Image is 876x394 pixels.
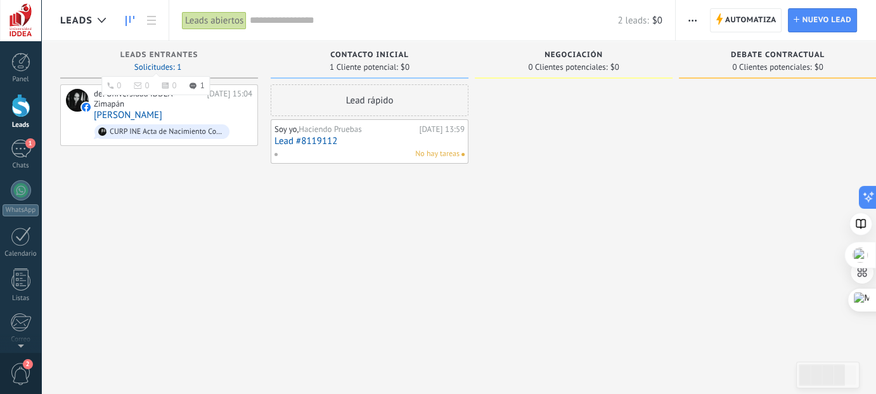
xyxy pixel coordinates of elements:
span: Negociación [544,51,603,60]
div: Leads Entrantes [67,51,252,62]
div: Panel [3,76,39,84]
span: 2 leads: [617,15,648,27]
div: Listas [3,294,39,303]
a: Lista [141,8,162,33]
div: [DATE] 13:59 [419,124,465,135]
span: No hay tareas [415,148,460,160]
span: 0 Clientes potenciales: [528,63,607,71]
div: Calendario [3,250,39,258]
div: Leads abiertos [182,11,247,30]
div: de: Universidad IDDEA Zimapán [94,89,202,108]
span: $0 [815,63,823,71]
span: Automatiza [725,9,776,32]
span: 0 [172,82,177,89]
span: Debate contractual [731,51,825,60]
div: Chats [3,162,39,170]
span: $0 [652,15,662,27]
a: Automatiza [710,8,782,32]
span: 1 [25,138,35,148]
div: Leads [3,121,39,129]
span: 1 [200,82,205,89]
span: 0 [145,82,149,89]
span: Solicitudes: 1 [134,63,181,71]
span: Haciendo Pruebas [299,124,361,135]
div: Soy yo, [274,124,416,135]
span: Nuevo lead [802,9,851,32]
div: Contacto inicial [277,51,462,62]
div: CURP INE Acta de Nacimiento Comprobante de Domicilio Comprobante de Estudios 2 fotos tamaño infan... [110,128,224,136]
div: Negociación [481,51,666,62]
div: Lead rápido [271,84,468,116]
span: Leads [60,15,93,27]
span: Contacto inicial [330,51,409,60]
img: facebook-sm.svg [82,103,91,112]
span: 2 [23,359,33,369]
a: Lead #8119112 [274,136,465,147]
button: Más [683,8,702,32]
div: [DATE] 15:04 [207,89,252,108]
a: [PERSON_NAME] [94,110,162,121]
span: 1 Cliente potencial: [330,63,398,71]
span: Leads Entrantes [120,51,198,60]
span: No hay nada asignado [461,153,465,156]
div: Lupita Martinez [66,89,89,112]
span: $0 [401,63,409,71]
a: Nuevo lead [788,8,857,32]
span: $0 [610,63,619,71]
span: 0 Clientes potenciales: [732,63,811,71]
div: WhatsApp [3,204,39,216]
div: Debate contractual [685,51,870,62]
a: Leads [119,8,141,33]
span: 0 [117,82,121,89]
